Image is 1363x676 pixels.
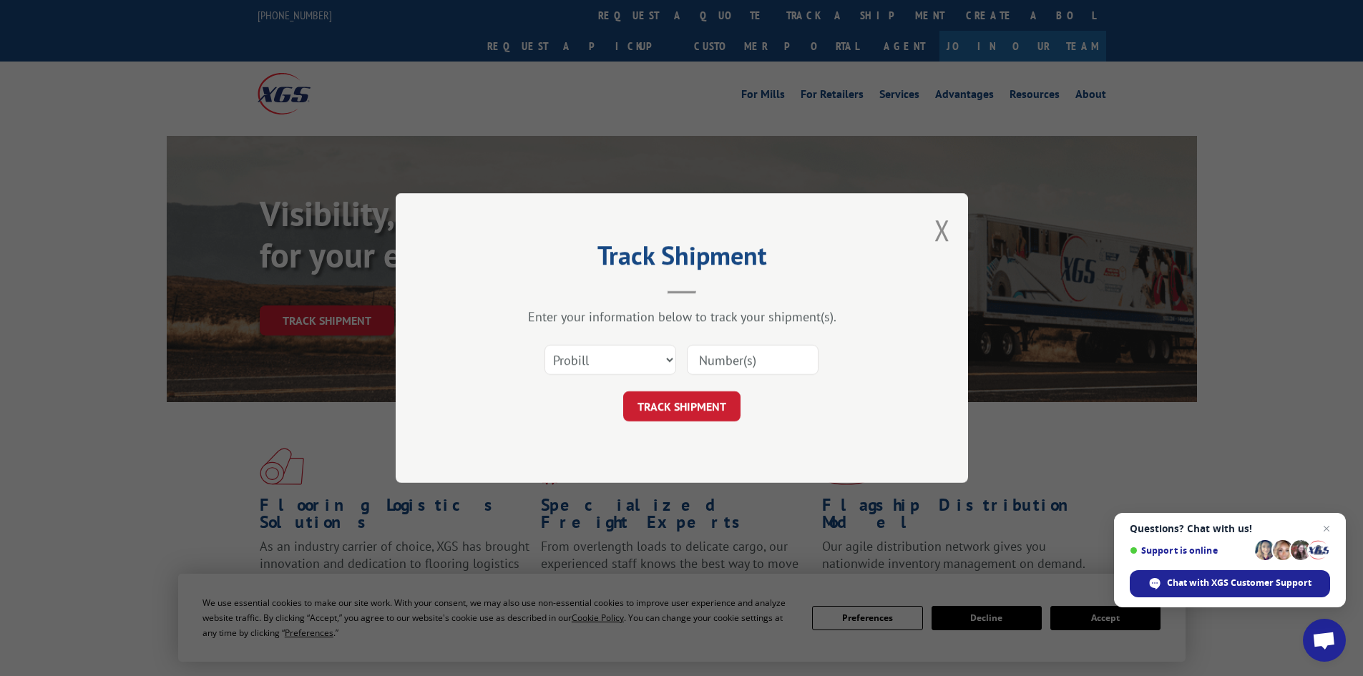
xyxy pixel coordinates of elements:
[934,211,950,249] button: Close modal
[687,345,819,375] input: Number(s)
[623,391,741,421] button: TRACK SHIPMENT
[1130,570,1330,597] div: Chat with XGS Customer Support
[467,245,897,273] h2: Track Shipment
[1303,619,1346,662] div: Open chat
[1318,520,1335,537] span: Close chat
[1167,577,1311,589] span: Chat with XGS Customer Support
[467,308,897,325] div: Enter your information below to track your shipment(s).
[1130,523,1330,534] span: Questions? Chat with us!
[1130,545,1250,556] span: Support is online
